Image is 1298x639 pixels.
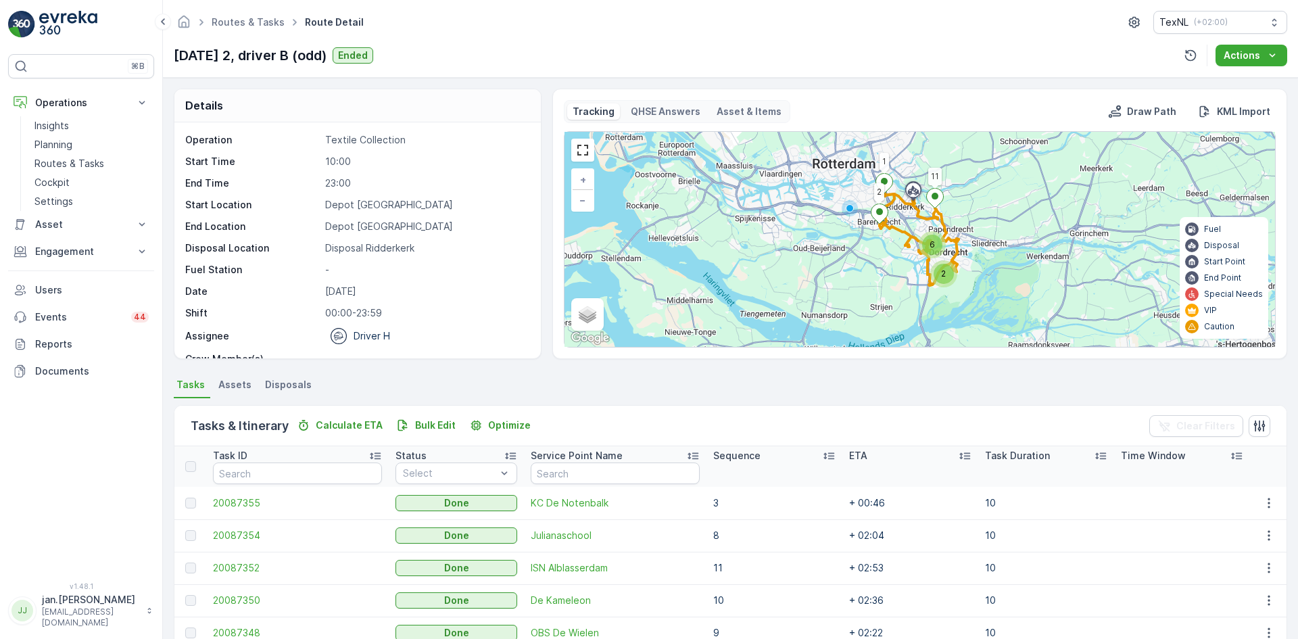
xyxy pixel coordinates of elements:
input: Search [531,463,699,484]
td: 8 [706,519,842,552]
button: Actions [1216,45,1287,66]
p: Shift [185,306,320,320]
p: Fuel [1204,224,1221,235]
input: Search [213,463,381,484]
p: Tasks & Itinerary [191,417,289,435]
p: Done [444,496,469,510]
p: [DATE] [325,285,527,298]
a: Open this area in Google Maps (opens a new window) [568,329,612,347]
p: Tracking [573,105,615,118]
p: Sequence [713,449,761,463]
span: Assets [218,378,251,392]
a: 20087354 [213,529,381,542]
div: Toggle Row Selected [185,498,196,508]
a: Planning [29,135,154,154]
div: Toggle Row Selected [185,563,196,573]
p: Disposal Location [185,241,320,255]
td: 3 [706,487,842,519]
p: Asset [35,218,127,231]
div: Toggle Row Selected [185,595,196,606]
a: Cockpit [29,173,154,192]
p: Operations [35,96,127,110]
p: KML Import [1217,105,1270,118]
a: Reports [8,331,154,358]
button: KML Import [1193,103,1276,120]
img: logo_light-DOdMpM7g.png [39,11,97,38]
button: Ended [333,47,373,64]
p: Special Needs [1204,289,1263,300]
td: + 02:36 [842,584,978,617]
p: Depot [GEOGRAPHIC_DATA] [325,198,527,212]
p: Select [403,467,497,480]
p: Bulk Edit [415,419,456,432]
p: Calculate ETA [316,419,383,432]
p: Date [185,285,320,298]
span: Julianaschool [531,529,699,542]
p: QHSE Answers [631,105,700,118]
p: Time Window [1121,449,1186,463]
p: Optimize [488,419,531,432]
td: 10 [706,584,842,617]
p: Clear Filters [1176,419,1235,433]
p: Settings [34,195,73,208]
button: Draw Path [1103,103,1182,120]
a: Documents [8,358,154,385]
p: ⌘B [131,61,145,72]
div: 2 [930,260,957,287]
div: JJ [11,600,33,621]
p: Planning [34,138,72,151]
span: − [579,194,586,206]
span: Route Detail [302,16,366,29]
button: Engagement [8,238,154,265]
p: Routes & Tasks [34,157,104,170]
span: KC De Notenbalk [531,496,699,510]
a: 20087350 [213,594,381,607]
button: Calculate ETA [291,417,388,433]
p: Insights [34,119,69,133]
button: Clear Filters [1149,415,1243,437]
a: Routes & Tasks [29,154,154,173]
p: 10:00 [325,155,527,168]
p: ( +02:00 ) [1194,17,1228,28]
a: 20087352 [213,561,381,575]
a: Users [8,277,154,304]
p: Asset & Items [717,105,782,118]
p: Engagement [35,245,127,258]
img: Google [568,329,612,347]
span: Tasks [176,378,205,392]
p: Crew Member(s) [185,352,320,366]
a: Insights [29,116,154,135]
p: Disposal [1204,240,1239,251]
p: Disposal Ridderkerk [325,241,527,255]
p: Done [444,561,469,575]
p: Draw Path [1127,105,1176,118]
p: Task Duration [985,449,1050,463]
p: Start Location [185,198,320,212]
p: End Point [1204,273,1241,283]
a: De Kameleon [531,594,699,607]
button: Operations [8,89,154,116]
td: + 02:04 [842,519,978,552]
a: ISN Alblasserdam [531,561,699,575]
span: 2 [941,268,946,279]
p: Service Point Name [531,449,623,463]
a: Layers [573,300,602,329]
p: Start Point [1204,256,1245,267]
p: End Location [185,220,320,233]
p: Assignee [185,329,229,343]
span: 20087355 [213,496,381,510]
p: ETA [849,449,867,463]
td: 10 [978,519,1114,552]
a: Settings [29,192,154,211]
p: Status [395,449,427,463]
td: + 02:53 [842,552,978,584]
p: Ended [338,49,368,62]
p: Reports [35,337,149,351]
span: v 1.48.1 [8,582,154,590]
a: Zoom In [573,170,593,190]
div: Toggle Row Selected [185,628,196,638]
